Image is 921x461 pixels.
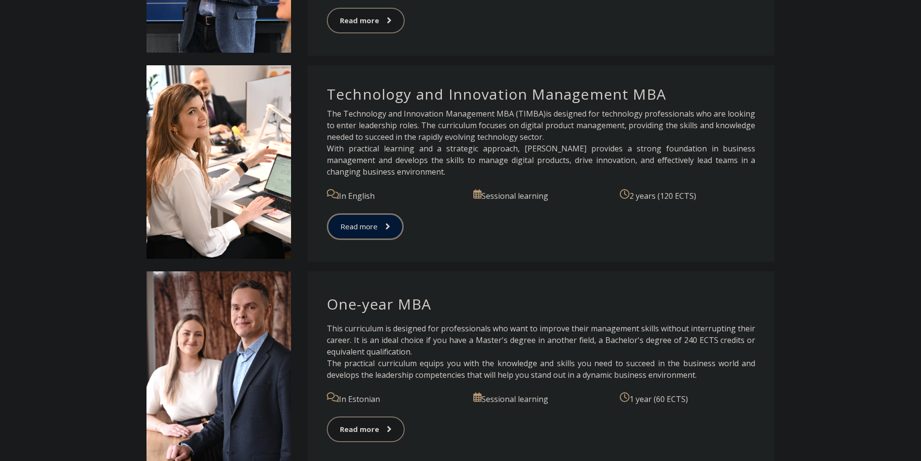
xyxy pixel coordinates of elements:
font: Read more [340,15,379,25]
font: Read more [340,424,379,434]
font: The Technology and Innovation Management MBA (TIMBA) [327,108,546,119]
font: This curriculum is designed for professionals who want to improve their management skills without... [327,323,756,357]
font: With practical learning and a strategic approach, [PERSON_NAME] provides a strong foundation in b... [327,143,756,177]
font: Read more [340,222,378,231]
font: In Estonian [339,394,380,404]
font: In English [339,191,375,201]
font: is designed for technology professionals who are looking to enter leadership roles. The curriculu... [327,108,756,142]
font: Sessional learning [482,394,548,404]
img: DSC_2558 [146,65,292,259]
font: Technology and Innovation Management MBA [327,84,666,104]
a: Read more [327,416,405,442]
font: 1 year (60 ECTS) [629,394,688,404]
a: Read more [327,213,404,240]
a: Read more [327,8,405,33]
font: The practical curriculum equips you with the knowledge and skills you need to succeed in the busi... [327,358,756,380]
font: 2 years (120 ECTS) [629,191,696,201]
font: Sessional learning [482,191,548,201]
font: One-year MBA [327,294,431,314]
